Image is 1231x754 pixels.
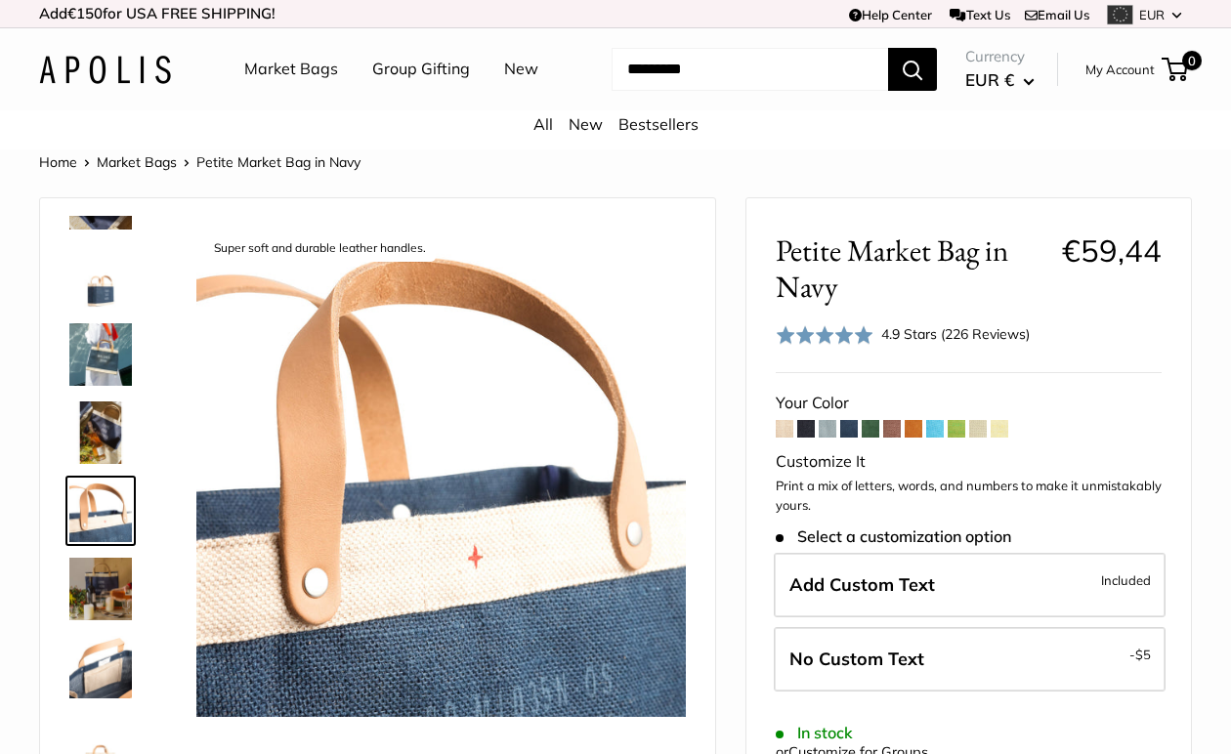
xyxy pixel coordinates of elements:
[849,7,932,22] a: Help Center
[776,320,1030,349] div: 4.9 Stars (226 Reviews)
[69,401,132,464] img: Petite Market Bag in Navy
[69,323,132,386] img: Petite Market Bag in Navy
[1182,51,1202,70] span: 0
[69,636,132,698] img: description_Inner pocket good for daily drivers.
[1025,7,1089,22] a: Email Us
[244,55,338,84] a: Market Bags
[776,447,1162,477] div: Customize It
[65,554,136,624] a: Petite Market Bag in Navy
[69,480,132,542] img: description_Super soft and durable leather handles.
[67,4,103,22] span: €150
[888,48,937,91] button: Search
[1085,58,1155,81] a: My Account
[39,56,171,84] img: Apolis
[204,235,436,262] div: Super soft and durable leather handles.
[69,558,132,620] img: Petite Market Bag in Navy
[950,7,1009,22] a: Text Us
[1101,568,1151,592] span: Included
[1139,7,1165,22] span: EUR
[65,398,136,468] a: Petite Market Bag in Navy
[881,323,1030,345] div: 4.9 Stars (226 Reviews)
[504,55,538,84] a: New
[533,114,553,134] a: All
[1129,643,1151,666] span: -
[65,241,136,312] a: Petite Market Bag in Navy
[372,55,470,84] a: Group Gifting
[776,232,1047,305] span: Petite Market Bag in Navy
[965,43,1035,70] span: Currency
[1135,647,1151,662] span: $5
[789,648,924,670] span: No Custom Text
[65,632,136,702] a: description_Inner pocket good for daily drivers.
[789,573,935,596] span: Add Custom Text
[65,319,136,390] a: Petite Market Bag in Navy
[97,153,177,171] a: Market Bags
[39,153,77,171] a: Home
[776,477,1162,515] p: Print a mix of letters, words, and numbers to make it unmistakably yours.
[965,64,1035,96] button: EUR €
[39,149,361,175] nav: Breadcrumb
[776,527,1011,546] span: Select a customization option
[569,114,603,134] a: New
[618,114,699,134] a: Bestsellers
[965,69,1014,90] span: EUR €
[612,48,888,91] input: Search...
[774,627,1166,691] label: Leave Blank
[69,245,132,308] img: Petite Market Bag in Navy
[776,389,1162,418] div: Your Color
[1062,231,1162,270] span: €59,44
[776,724,853,742] span: In stock
[65,476,136,546] a: description_Super soft and durable leather handles.
[196,228,686,717] img: description_Super soft and durable leather handles.
[1164,58,1188,81] a: 0
[196,153,361,171] span: Petite Market Bag in Navy
[774,553,1166,617] label: Add Custom Text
